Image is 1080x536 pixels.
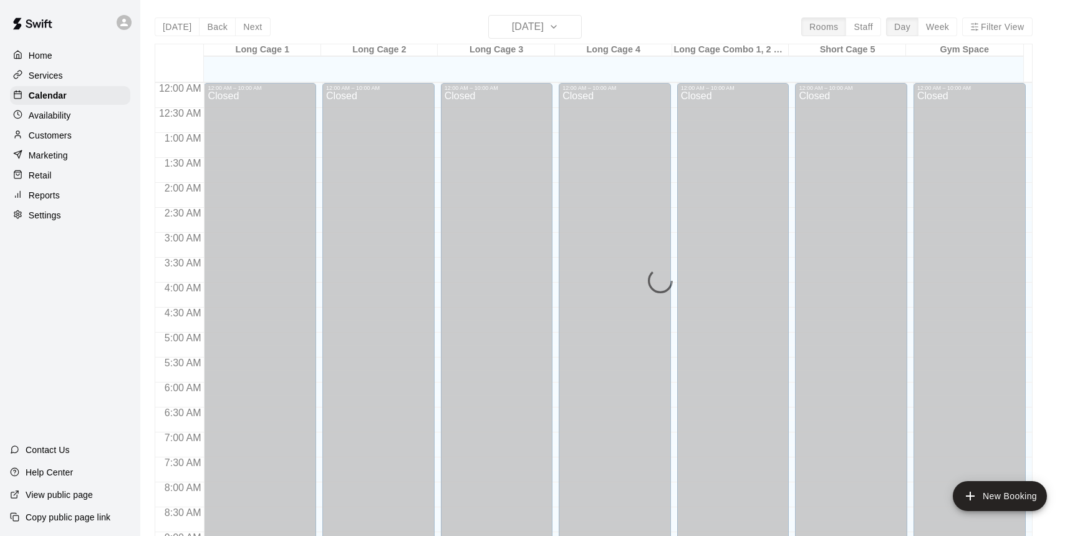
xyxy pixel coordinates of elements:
[10,46,130,65] a: Home
[906,44,1023,56] div: Gym Space
[162,407,205,418] span: 6:30 AM
[326,85,431,91] div: 12:00 AM – 10:00 AM
[29,69,63,82] p: Services
[162,358,205,368] span: 5:30 AM
[29,109,71,122] p: Availability
[29,149,68,162] p: Marketing
[10,146,130,165] a: Marketing
[10,126,130,145] a: Customers
[26,489,93,501] p: View public page
[953,481,1047,511] button: add
[10,86,130,105] a: Calendar
[681,85,786,91] div: 12:00 AM – 10:00 AM
[29,169,52,182] p: Retail
[29,89,67,102] p: Calendar
[162,208,205,218] span: 2:30 AM
[672,44,789,56] div: Long Cage Combo 1, 2 & 3
[156,83,205,94] span: 12:00 AM
[562,85,667,91] div: 12:00 AM – 10:00 AM
[438,44,555,56] div: Long Cage 3
[10,206,130,225] a: Settings
[162,457,205,468] span: 7:30 AM
[29,189,60,202] p: Reports
[162,432,205,443] span: 7:00 AM
[162,258,205,268] span: 3:30 AM
[162,283,205,293] span: 4:00 AM
[445,85,549,91] div: 12:00 AM – 10:00 AM
[162,233,205,243] span: 3:00 AM
[162,383,205,393] span: 6:00 AM
[29,49,52,62] p: Home
[204,44,321,56] div: Long Cage 1
[29,129,72,142] p: Customers
[162,308,205,318] span: 4:30 AM
[917,85,1022,91] div: 12:00 AM – 10:00 AM
[26,444,70,456] p: Contact Us
[162,333,205,343] span: 5:00 AM
[162,507,205,518] span: 8:30 AM
[162,158,205,168] span: 1:30 AM
[156,108,205,119] span: 12:30 AM
[29,209,61,222] p: Settings
[10,166,130,185] a: Retail
[208,85,312,91] div: 12:00 AM – 10:00 AM
[555,44,672,56] div: Long Cage 4
[162,482,205,493] span: 8:00 AM
[321,44,438,56] div: Long Cage 2
[162,183,205,193] span: 2:00 AM
[789,44,906,56] div: Short Cage 5
[10,106,130,125] a: Availability
[162,133,205,144] span: 1:00 AM
[10,186,130,205] a: Reports
[10,66,130,85] a: Services
[26,466,73,479] p: Help Center
[799,85,904,91] div: 12:00 AM – 10:00 AM
[26,511,110,524] p: Copy public page link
